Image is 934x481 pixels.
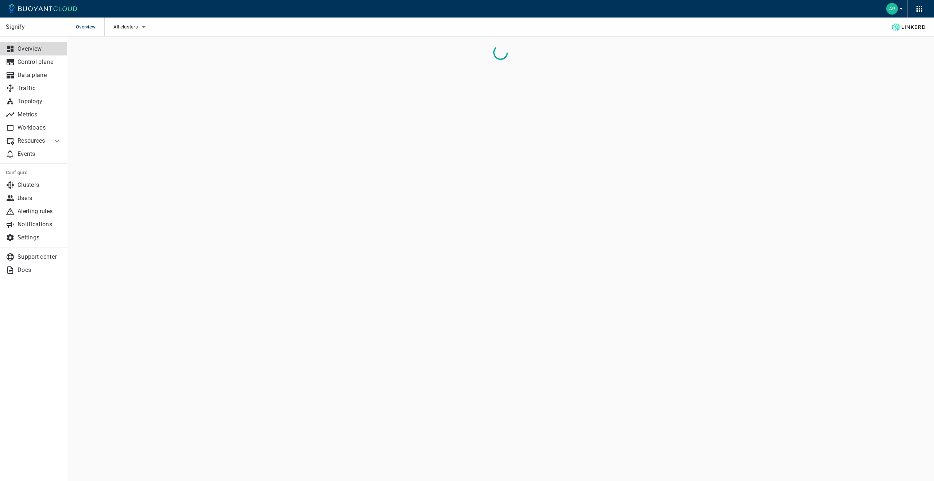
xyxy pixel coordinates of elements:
p: Docs [18,266,61,274]
p: Resources [18,137,47,145]
p: Notifications [18,221,61,228]
p: Overview [18,45,61,53]
img: Amir Rezazadeh [886,3,898,15]
p: Alerting rules [18,208,61,215]
p: Events [18,150,61,158]
p: Control plane [18,58,61,66]
p: Topology [18,98,61,105]
p: Metrics [18,111,61,118]
p: Support center [18,253,61,261]
p: Traffic [18,85,61,92]
p: Data plane [18,72,61,79]
p: Signify [6,23,61,31]
p: Settings [18,234,61,241]
h5: Configure [6,170,61,176]
span: All clusters [113,24,139,30]
p: Workloads [18,124,61,131]
button: All clusters [113,22,148,32]
span: Overview [76,18,104,36]
p: Users [18,195,61,202]
p: Clusters [18,181,61,189]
